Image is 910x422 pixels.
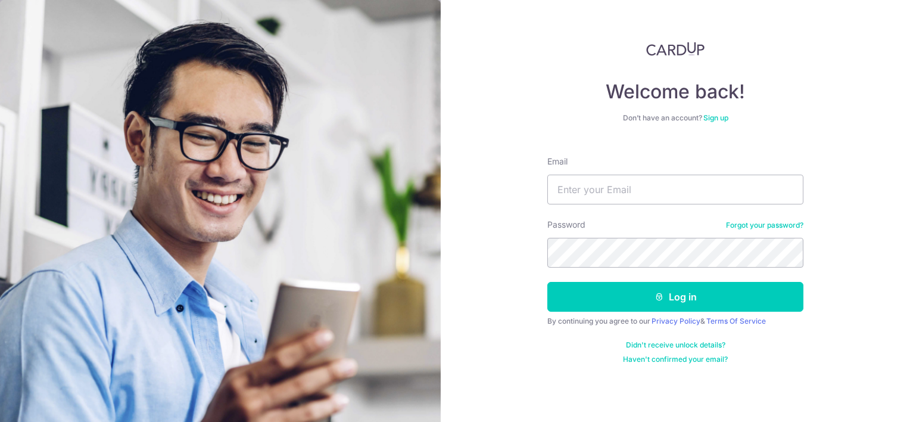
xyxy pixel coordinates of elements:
button: Log in [547,282,803,312]
a: Terms Of Service [706,316,766,325]
input: Enter your Email [547,175,803,204]
a: Didn't receive unlock details? [626,340,725,350]
a: Haven't confirmed your email? [623,355,728,364]
div: By continuing you agree to our & [547,316,803,326]
img: CardUp Logo [646,42,705,56]
a: Forgot your password? [726,221,803,230]
a: Sign up [703,113,728,122]
div: Don’t have an account? [547,113,803,123]
label: Email [547,156,568,167]
a: Privacy Policy [652,316,700,325]
h4: Welcome back! [547,80,803,104]
label: Password [547,219,585,231]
